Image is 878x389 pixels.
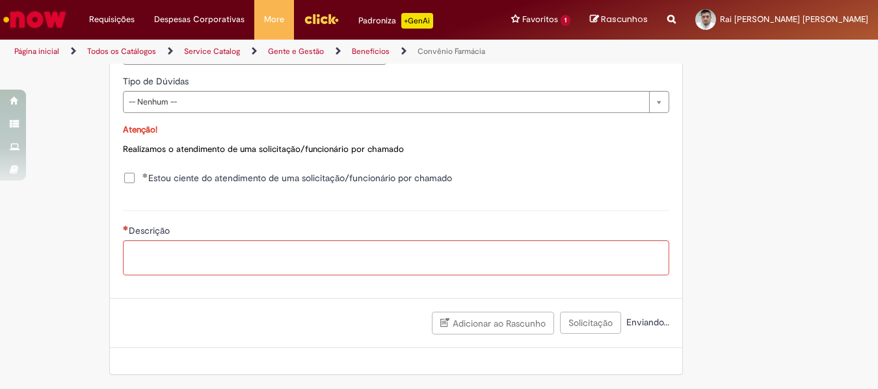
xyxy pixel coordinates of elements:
textarea: Descrição [123,240,669,275]
span: Necessários [123,225,129,231]
span: Despesas Corporativas [154,13,245,26]
a: Todos os Catálogos [87,46,156,56]
img: ServiceNow [1,6,68,32]
a: Benefícios [352,46,390,56]
span: Descrição [129,225,172,236]
a: Página inicial [14,46,59,56]
span: Tipo de Dúvidas [123,75,191,87]
span: Rascunhos [601,13,648,25]
span: Requisições [89,13,135,26]
a: Rascunhos [590,14,648,26]
span: More [264,13,284,26]
p: +GenAi [401,13,433,29]
span: -- Nenhum -- [129,92,643,112]
a: Convênio Farmácia [418,46,485,56]
a: Service Catalog [184,46,240,56]
img: click_logo_yellow_360x200.png [304,9,339,29]
ul: Trilhas de página [10,40,576,64]
span: Obrigatório Preenchido [142,173,148,178]
div: Padroniza [358,13,433,29]
span: Realizamos o atendimento de uma solicitação/funcionário por chamado [123,144,404,155]
span: Rai [PERSON_NAME] [PERSON_NAME] [720,14,868,25]
span: Estou ciente do atendimento de uma solicitação/funcionário por chamado [142,171,452,184]
span: 1 [561,15,570,26]
span: Enviando... [624,316,669,328]
span: Favoritos [522,13,558,26]
a: Gente e Gestão [268,46,324,56]
span: Atenção! [123,124,157,135]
